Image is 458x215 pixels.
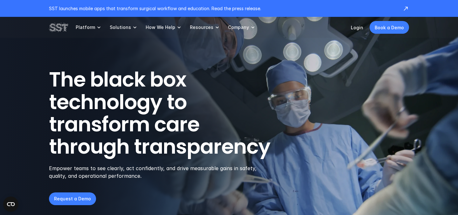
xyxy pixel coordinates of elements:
a: Login [351,25,363,30]
p: Empower teams to see clearly, act confidently, and drive measurable gains in safety, quality, and... [49,164,265,180]
p: SST launches mobile apps that transform surgical workflow and education. Read the press release. [49,5,396,12]
p: How We Help [146,24,175,30]
a: Book a Demo [370,21,409,34]
a: Platform [76,17,102,38]
p: Company [228,24,249,30]
p: Solutions [110,24,131,30]
p: Book a Demo [375,24,404,31]
p: Resources [190,24,213,30]
a: Request a Demo [49,192,96,205]
p: Platform [76,24,95,30]
h1: The black box technology to transform care through transparency [49,68,301,158]
button: Open CMP widget [3,197,18,212]
p: Request a Demo [54,195,91,202]
img: SST logo [49,22,68,33]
